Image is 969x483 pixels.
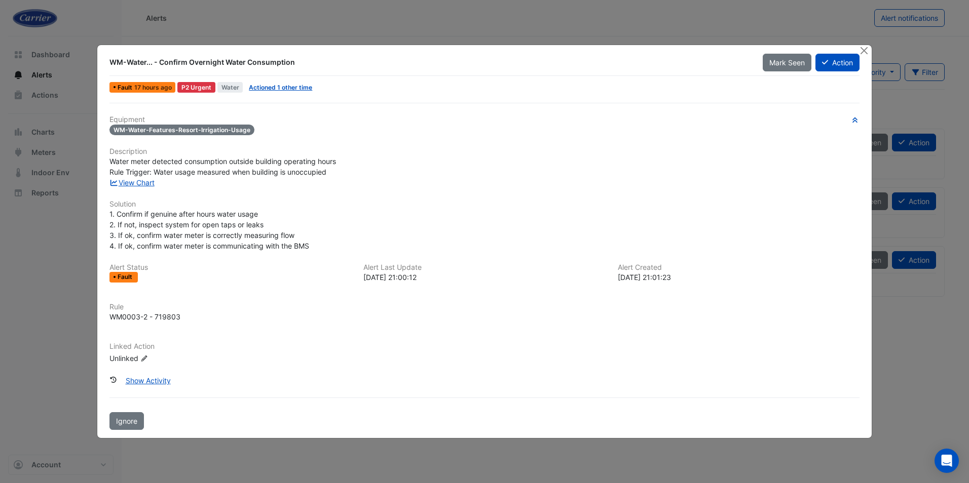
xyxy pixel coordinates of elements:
button: Action [815,54,860,71]
span: Water meter detected consumption outside building operating hours Rule Trigger: Water usage measu... [109,157,336,176]
span: Sun 31-Aug-2025 21:00 AEST [134,84,172,91]
div: WM-Water... - Confirm Overnight Water Consumption [109,57,750,67]
div: Open Intercom Messenger [935,449,959,473]
div: WM0003-2 - 719803 [109,311,180,322]
h6: Equipment [109,115,860,124]
span: Ignore [116,417,137,425]
fa-icon: Edit Linked Action [140,354,148,362]
h6: Alert Created [618,263,860,272]
div: Unlinked [109,352,231,363]
span: Fault [118,85,134,91]
h6: Solution [109,200,860,209]
h6: Alert Status [109,263,351,272]
h6: Description [109,147,860,156]
div: [DATE] 21:01:23 [618,272,860,283]
h6: Rule [109,303,860,311]
span: WM-Water-Features-Resort-Irrigation-Usage [109,125,254,135]
span: Fault [118,274,134,280]
h6: Linked Action [109,342,860,351]
button: Ignore [109,412,144,430]
button: Show Activity [119,372,177,389]
h6: Alert Last Update [363,263,605,272]
div: P2 Urgent [177,82,215,93]
span: 1. Confirm if genuine after hours water usage 2. If not, inspect system for open taps or leaks 3.... [109,210,309,250]
span: Mark Seen [769,58,805,67]
button: Mark Seen [763,54,811,71]
button: Close [859,45,870,56]
a: View Chart [109,178,155,187]
a: Actioned 1 other time [249,84,312,91]
div: [DATE] 21:00:12 [363,272,605,283]
span: Water [217,82,243,93]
